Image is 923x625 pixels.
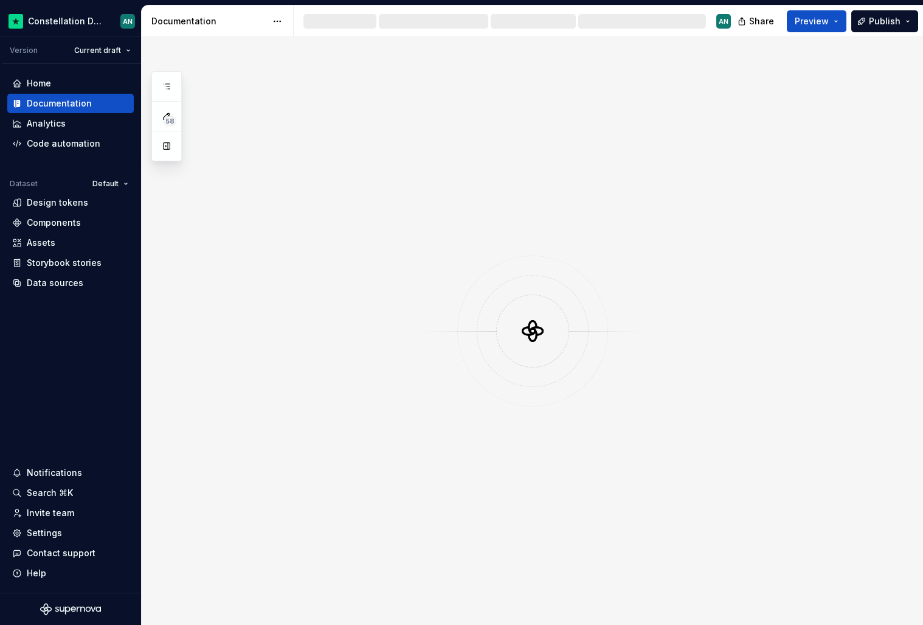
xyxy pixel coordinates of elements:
[7,233,134,253] a: Assets
[27,547,95,559] div: Contact support
[27,507,74,519] div: Invite team
[74,46,121,55] span: Current draft
[7,74,134,93] a: Home
[123,16,133,26] div: AN
[7,94,134,113] a: Documentation
[787,10,846,32] button: Preview
[27,567,46,579] div: Help
[7,543,134,563] button: Contact support
[7,253,134,273] a: Storybook stories
[869,15,901,27] span: Publish
[7,114,134,133] a: Analytics
[7,564,134,583] button: Help
[795,15,829,27] span: Preview
[27,197,88,209] div: Design tokens
[7,273,134,293] a: Data sources
[27,487,73,499] div: Search ⌘K
[164,116,176,126] span: 58
[749,15,774,27] span: Share
[7,503,134,523] a: Invite team
[27,138,100,150] div: Code automation
[9,14,23,29] img: d602db7a-5e75-4dfe-a0a4-4b8163c7bad2.png
[27,527,62,539] div: Settings
[27,467,82,479] div: Notifications
[7,523,134,543] a: Settings
[40,603,101,615] svg: Supernova Logo
[27,117,66,130] div: Analytics
[28,15,106,27] div: Constellation Design System
[87,175,134,192] button: Default
[7,483,134,503] button: Search ⌘K
[27,277,83,289] div: Data sources
[7,213,134,232] a: Components
[7,463,134,483] button: Notifications
[731,10,782,32] button: Share
[7,193,134,212] a: Design tokens
[719,16,728,26] div: AN
[27,77,51,89] div: Home
[69,42,136,59] button: Current draft
[27,97,92,110] div: Documentation
[10,46,38,55] div: Version
[10,179,38,189] div: Dataset
[27,257,102,269] div: Storybook stories
[851,10,918,32] button: Publish
[92,179,119,189] span: Default
[27,237,55,249] div: Assets
[27,217,81,229] div: Components
[151,15,266,27] div: Documentation
[2,8,139,34] button: Constellation Design SystemAN
[7,134,134,153] a: Code automation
